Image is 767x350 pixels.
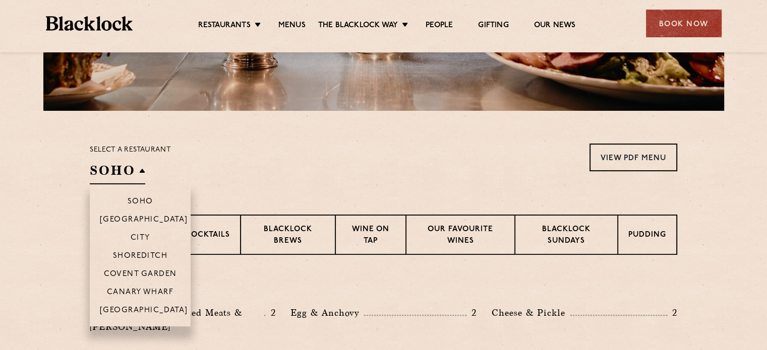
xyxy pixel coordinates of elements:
[290,306,364,320] p: Egg & Anchovy
[417,224,504,248] p: Our favourite wines
[185,230,230,242] p: Cocktails
[478,21,508,32] a: Gifting
[90,280,677,293] h3: Pre Chop Bites
[492,306,570,320] p: Cheese & Pickle
[646,10,722,37] div: Book Now
[346,224,395,248] p: Wine on Tap
[318,21,398,32] a: The Blacklock Way
[466,306,477,319] p: 2
[278,21,306,32] a: Menus
[628,230,666,242] p: Pudding
[107,288,173,298] p: Canary Wharf
[131,234,150,244] p: City
[198,21,251,32] a: Restaurants
[100,216,188,226] p: [GEOGRAPHIC_DATA]
[426,21,453,32] a: People
[589,144,677,171] a: View PDF Menu
[667,306,677,319] p: 2
[46,16,133,31] img: BL_Textured_Logo-footer-cropped.svg
[251,224,325,248] p: Blacklock Brews
[525,224,607,248] p: Blacklock Sundays
[104,270,177,280] p: Covent Garden
[534,21,576,32] a: Our News
[90,162,145,184] h2: SOHO
[100,306,188,316] p: [GEOGRAPHIC_DATA]
[265,306,275,319] p: 2
[128,197,153,207] p: Soho
[113,252,168,262] p: Shoreditch
[90,144,171,157] p: Select a restaurant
